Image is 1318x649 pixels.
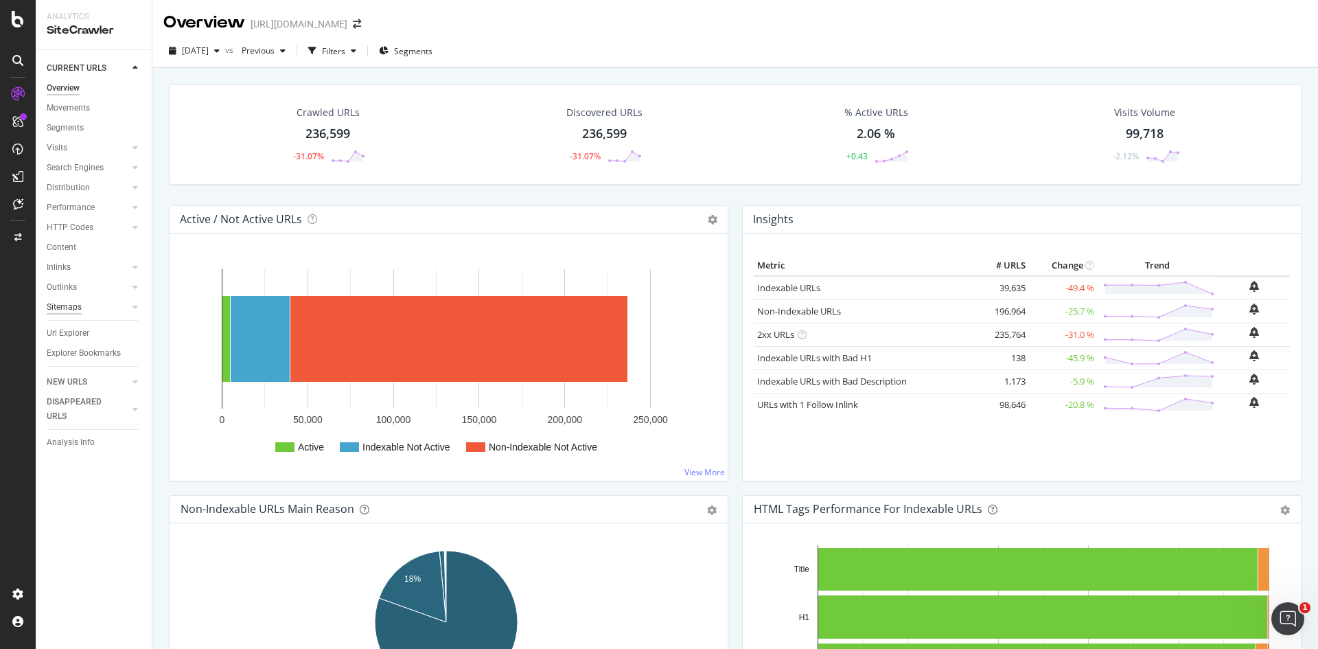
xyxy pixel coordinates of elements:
div: [URL][DOMAIN_NAME] [251,17,347,31]
a: HTTP Codes [47,220,128,235]
a: Movements [47,101,142,115]
a: CURRENT URLS [47,61,128,76]
div: 2.06 % [857,125,895,143]
div: HTML Tags Performance for Indexable URLs [754,502,982,516]
a: Search Engines [47,161,128,175]
div: bell-plus [1249,374,1259,385]
a: Performance [47,201,128,215]
td: 1,173 [974,369,1029,393]
div: Visits Volume [1114,106,1175,119]
span: 2025 Oct. 4th [182,45,209,56]
th: Metric [754,255,974,276]
button: [DATE] [163,40,225,62]
div: bell-plus [1249,327,1259,338]
text: 50,000 [293,414,323,425]
a: Content [47,240,142,255]
a: NEW URLS [47,375,128,389]
div: 236,599 [582,125,627,143]
div: % Active URLs [844,106,908,119]
a: View More [684,466,725,478]
text: Non-Indexable Not Active [489,442,597,453]
div: Url Explorer [47,326,89,341]
div: Content [47,240,76,255]
div: SiteCrawler [47,23,141,38]
div: Explorer Bookmarks [47,346,121,361]
div: Analytics [47,11,141,23]
div: Distribution [47,181,90,195]
a: Visits [47,141,128,155]
text: 150,000 [462,414,497,425]
div: DISAPPEARED URLS [47,395,116,424]
svg: A chart. [181,255,717,470]
td: 196,964 [974,299,1029,323]
div: Discovered URLs [566,106,643,119]
span: Previous [236,45,275,56]
div: arrow-right-arrow-left [353,19,361,29]
td: -20.8 % [1029,393,1098,416]
th: # URLS [974,255,1029,276]
td: -45.9 % [1029,346,1098,369]
td: -49.4 % [1029,276,1098,300]
th: Trend [1098,255,1218,276]
div: Segments [47,121,84,135]
span: Segments [394,45,432,57]
div: NEW URLS [47,375,87,389]
text: H1 [799,613,810,622]
text: 100,000 [376,414,411,425]
div: gear [707,505,717,515]
text: 250,000 [633,414,668,425]
a: URLs with 1 Follow Inlink [757,398,858,411]
div: +0.43 [846,150,868,162]
td: 235,764 [974,323,1029,346]
div: Performance [47,201,95,215]
text: Active [298,442,324,453]
div: bell-plus [1249,397,1259,408]
div: Analysis Info [47,435,95,450]
span: 1 [1299,602,1310,613]
button: Segments [373,40,438,62]
div: bell-plus [1249,281,1259,292]
div: gear [1280,505,1290,515]
div: Visits [47,141,67,155]
div: HTTP Codes [47,220,93,235]
div: CURRENT URLS [47,61,106,76]
h4: Active / Not Active URLs [180,210,302,229]
a: Explorer Bookmarks [47,346,142,361]
a: Overview [47,81,142,95]
td: 39,635 [974,276,1029,300]
a: DISAPPEARED URLS [47,395,128,424]
div: 236,599 [305,125,350,143]
text: 0 [220,414,225,425]
div: Crawled URLs [297,106,360,119]
a: Segments [47,121,142,135]
div: Sitemaps [47,300,82,315]
a: Inlinks [47,260,128,275]
td: -31.0 % [1029,323,1098,346]
div: bell-plus [1249,304,1259,315]
iframe: Intercom live chat [1271,602,1304,635]
text: 200,000 [547,414,582,425]
div: -31.07% [570,150,601,162]
text: 18% [404,574,421,584]
a: Non-Indexable URLs [757,305,841,317]
button: Filters [303,40,362,62]
a: Analysis Info [47,435,142,450]
div: bell-plus [1249,350,1259,361]
a: Indexable URLs [757,282,820,294]
div: 99,718 [1126,125,1164,143]
div: Outlinks [47,280,77,295]
div: -2.12% [1113,150,1139,162]
a: Indexable URLs with Bad H1 [757,352,872,364]
text: Indexable Not Active [362,442,450,453]
a: Distribution [47,181,128,195]
td: -5.9 % [1029,369,1098,393]
a: 2xx URLs [757,328,794,341]
div: Inlinks [47,260,71,275]
span: vs [225,44,236,56]
div: Non-Indexable URLs Main Reason [181,502,354,516]
td: 98,646 [974,393,1029,416]
th: Change [1029,255,1098,276]
a: Outlinks [47,280,128,295]
div: Overview [47,81,80,95]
